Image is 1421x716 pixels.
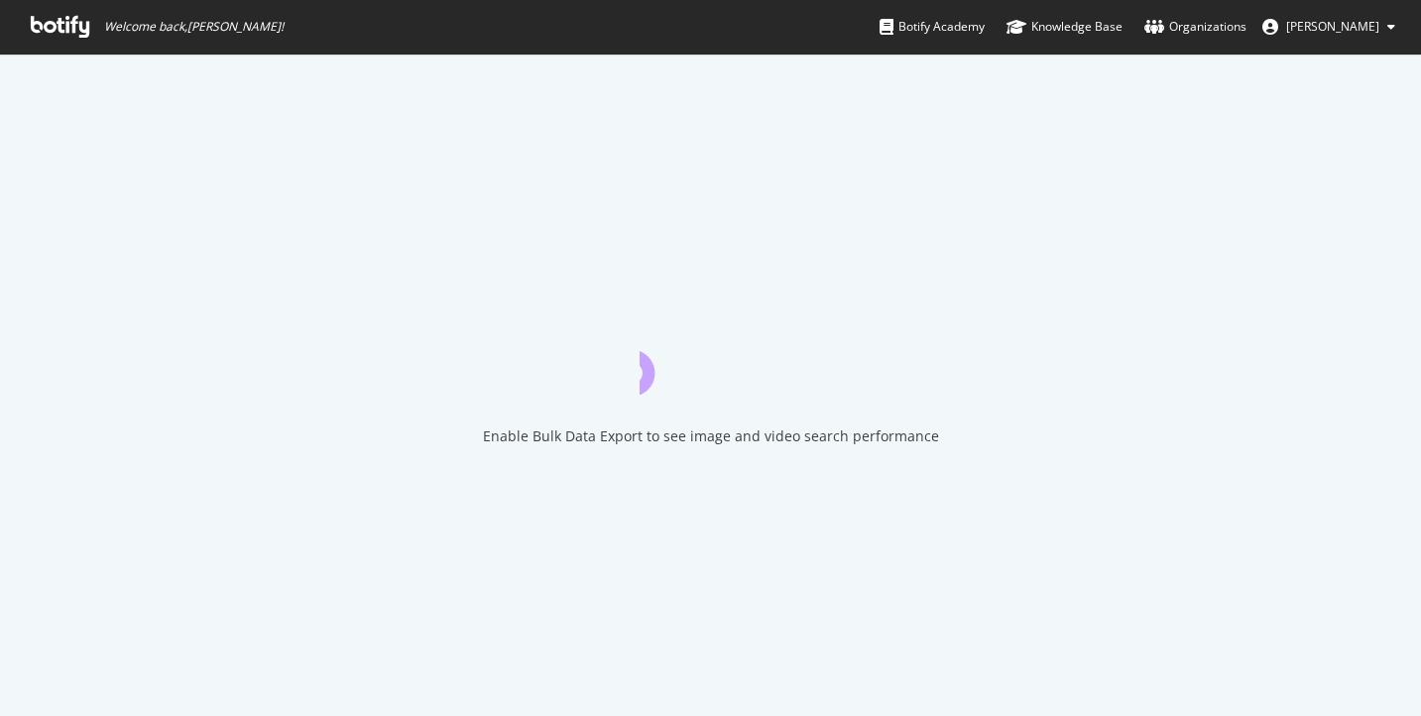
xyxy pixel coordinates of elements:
div: Knowledge Base [1007,17,1123,37]
div: Organizations [1144,17,1246,37]
span: Welcome back, [PERSON_NAME] ! [104,19,284,35]
div: Botify Academy [880,17,985,37]
span: Annette Matzen [1286,18,1379,35]
button: [PERSON_NAME] [1246,11,1411,43]
div: Enable Bulk Data Export to see image and video search performance [483,426,939,446]
div: animation [640,323,782,395]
